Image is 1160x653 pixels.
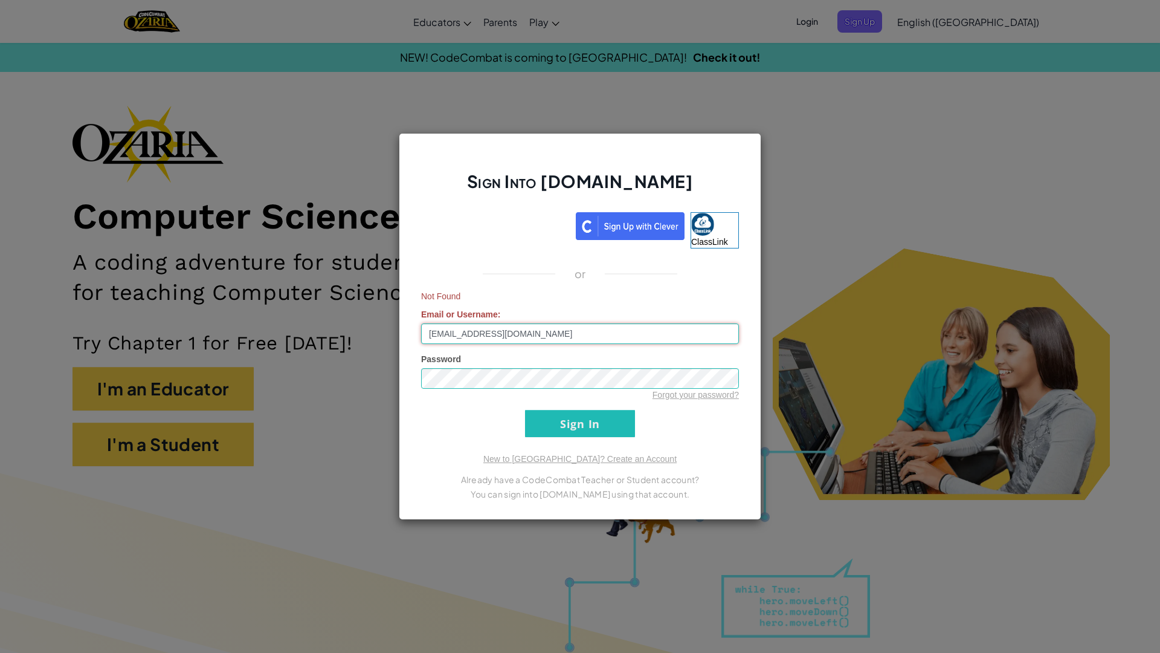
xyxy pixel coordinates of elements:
iframe: Sign in with Google Button [415,211,576,238]
h2: Sign Into [DOMAIN_NAME] [421,170,739,205]
a: New to [GEOGRAPHIC_DATA]? Create an Account [483,454,677,464]
p: You can sign into [DOMAIN_NAME] using that account. [421,487,739,501]
span: ClassLink [691,237,728,247]
input: Sign In [525,410,635,437]
span: Not Found [421,290,739,302]
p: or [575,267,586,281]
img: clever_sso_button@2x.png [576,212,685,240]
img: classlink-logo-small.png [691,213,714,236]
span: Password [421,354,461,364]
p: Already have a CodeCombat Teacher or Student account? [421,472,739,487]
label: : [421,308,501,320]
a: Forgot your password? [652,390,739,400]
span: Email or Username [421,310,498,319]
